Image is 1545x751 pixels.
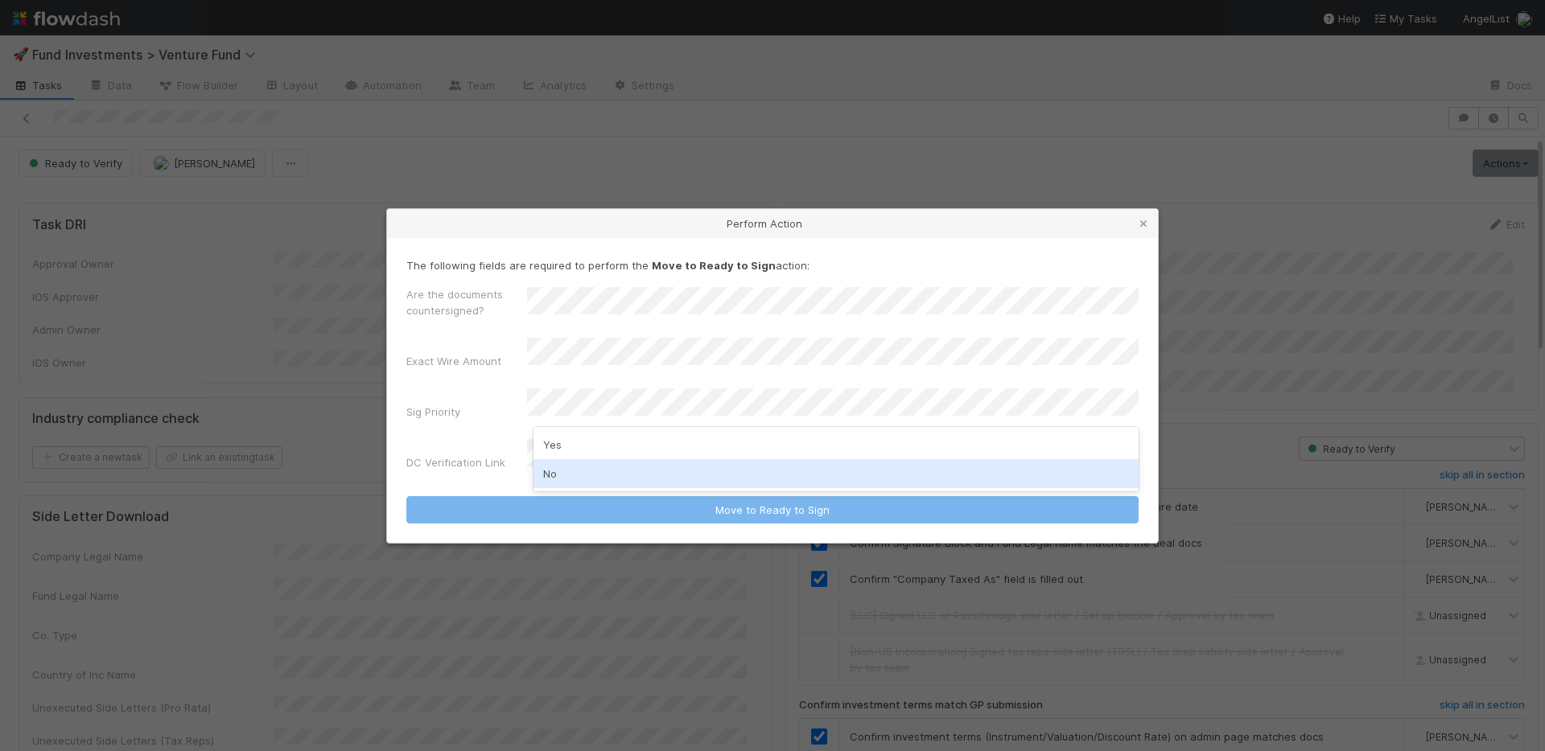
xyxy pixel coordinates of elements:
[406,454,505,470] label: DC Verification Link
[406,496,1139,523] button: Move to Ready to Sign
[406,404,460,420] label: Sig Priority
[652,259,776,272] strong: Move to Ready to Sign
[387,209,1158,238] div: Perform Action
[534,430,1139,459] div: Yes
[406,257,1139,273] p: The following fields are required to perform the action:
[406,353,501,369] label: Exact Wire Amount
[406,286,527,318] label: Are the documents countersigned?
[534,459,1139,488] div: No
